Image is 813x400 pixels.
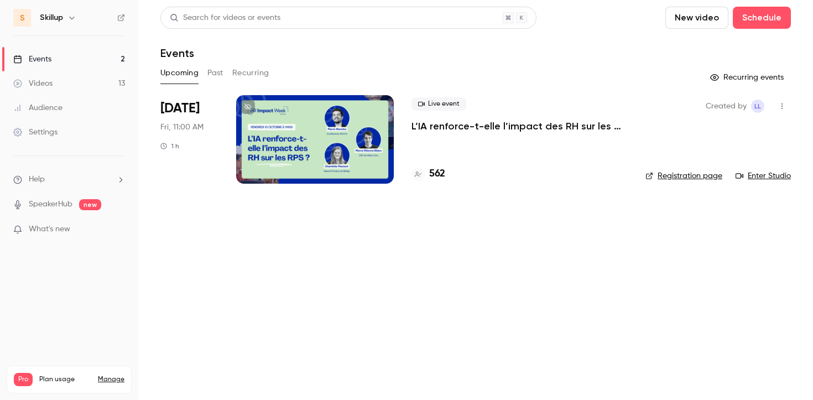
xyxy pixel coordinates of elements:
[13,78,53,89] div: Videos
[160,122,204,133] span: Fri, 11:00 AM
[29,224,70,235] span: What's new
[411,120,628,133] a: L’IA renforce-t-elle l’impact des RH sur les RPS ?
[14,373,33,386] span: Pro
[232,64,269,82] button: Recurring
[706,100,747,113] span: Created by
[29,199,72,210] a: SpeakerHub
[40,12,63,23] h6: Skillup
[13,174,125,185] li: help-dropdown-opener
[751,100,764,113] span: Louise Le Guillou
[736,170,791,181] a: Enter Studio
[665,7,728,29] button: New video
[160,46,194,60] h1: Events
[20,12,25,24] span: S
[13,102,62,113] div: Audience
[13,54,51,65] div: Events
[705,69,791,86] button: Recurring events
[160,100,200,117] span: [DATE]
[733,7,791,29] button: Schedule
[160,95,218,184] div: Oct 10 Fri, 11:00 AM (Europe/Paris)
[39,375,91,384] span: Plan usage
[98,375,124,384] a: Manage
[170,12,280,24] div: Search for videos or events
[411,97,466,111] span: Live event
[160,142,179,150] div: 1 h
[79,199,101,210] span: new
[411,167,445,181] a: 562
[112,225,125,235] iframe: Noticeable Trigger
[29,174,45,185] span: Help
[160,64,199,82] button: Upcoming
[207,64,223,82] button: Past
[429,167,445,181] h4: 562
[13,127,58,138] div: Settings
[645,170,722,181] a: Registration page
[754,100,761,113] span: LL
